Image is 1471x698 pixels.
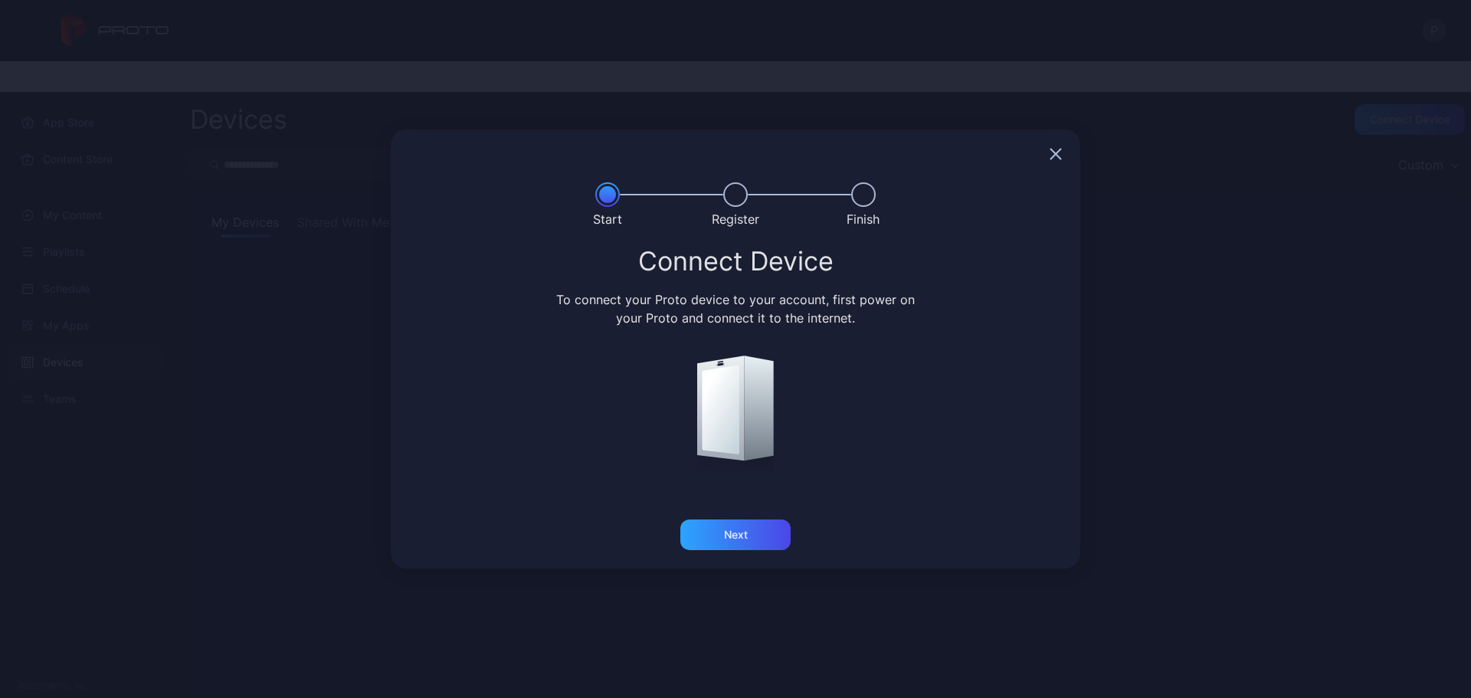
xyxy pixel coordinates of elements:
div: Start [593,210,622,228]
div: Connect Device [409,247,1062,275]
div: Register [712,210,759,228]
div: Finish [847,210,880,228]
div: To connect your Proto device to your account, first power on your Proto and connect it to the int... [554,290,918,327]
button: Next [680,519,791,550]
div: Next [724,529,748,541]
